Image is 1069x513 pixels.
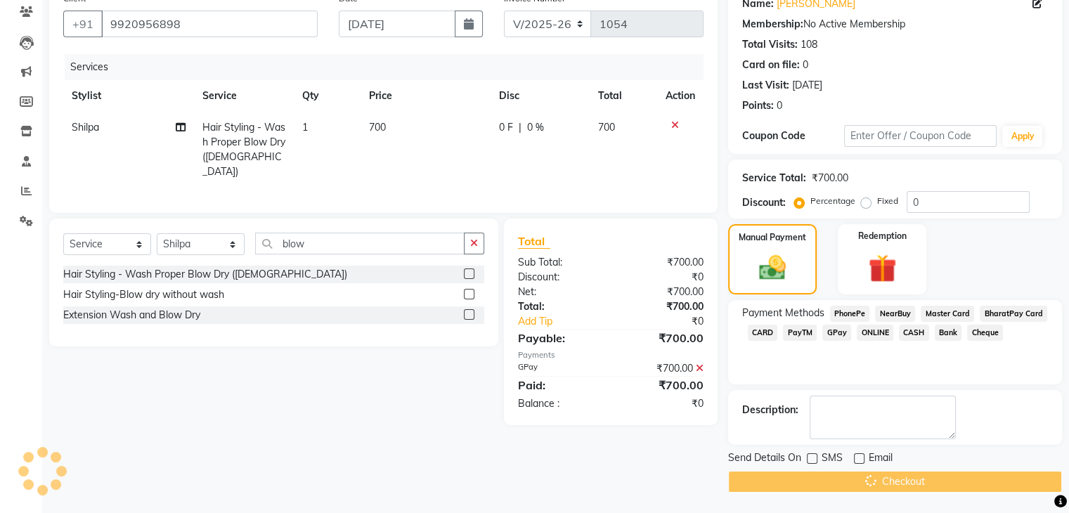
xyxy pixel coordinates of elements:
div: No Active Membership [742,17,1048,32]
img: _cash.svg [751,252,794,283]
div: Discount: [742,195,786,210]
label: Manual Payment [739,231,806,244]
span: 0 F [499,120,513,135]
div: ₹0 [628,314,713,329]
div: ₹0 [611,396,714,411]
div: Paid: [507,377,611,394]
span: PhonePe [830,306,870,322]
span: 1 [302,121,308,134]
div: Payable: [507,330,611,346]
input: Search or Scan [255,233,465,254]
div: Card on file: [742,58,800,72]
span: ONLINE [857,325,893,341]
div: 0 [803,58,808,72]
div: Payments [518,349,704,361]
div: 108 [801,37,817,52]
span: Payment Methods [742,306,824,320]
div: ₹700.00 [611,255,714,270]
a: Add Tip [507,314,628,329]
input: Search by Name/Mobile/Email/Code [101,11,318,37]
span: 700 [598,121,615,134]
div: Net: [507,285,611,299]
span: | [519,120,521,135]
label: Fixed [877,195,898,207]
span: CASH [899,325,929,341]
div: Balance : [507,396,611,411]
span: SMS [822,450,843,468]
span: PayTM [783,325,817,341]
span: Shilpa [72,121,99,134]
span: BharatPay Card [980,306,1047,322]
th: Qty [294,80,361,112]
div: Total Visits: [742,37,798,52]
label: Percentage [810,195,855,207]
th: Disc [491,80,590,112]
div: Coupon Code [742,129,844,143]
div: Membership: [742,17,803,32]
th: Total [590,80,657,112]
button: Apply [1002,126,1042,147]
span: NearBuy [875,306,915,322]
div: ₹700.00 [611,285,714,299]
span: Bank [935,325,962,341]
span: 0 % [527,120,544,135]
th: Stylist [63,80,194,112]
span: CARD [748,325,778,341]
div: ₹700.00 [812,171,848,186]
div: ₹700.00 [611,361,714,376]
div: Extension Wash and Blow Dry [63,308,200,323]
div: Description: [742,403,798,417]
div: GPay [507,361,611,376]
span: Email [869,450,893,468]
div: Service Total: [742,171,806,186]
div: ₹700.00 [611,299,714,314]
div: Points: [742,98,774,113]
span: Send Details On [728,450,801,468]
div: 0 [777,98,782,113]
span: 700 [369,121,386,134]
div: Hair Styling-Blow dry without wash [63,287,224,302]
div: Total: [507,299,611,314]
div: Hair Styling - Wash Proper Blow Dry ([DEMOGRAPHIC_DATA]) [63,267,347,282]
span: Total [518,234,550,249]
div: ₹700.00 [611,330,714,346]
div: Sub Total: [507,255,611,270]
th: Price [361,80,491,112]
div: [DATE] [792,78,822,93]
img: _gift.svg [860,251,905,286]
span: Hair Styling - Wash Proper Blow Dry ([DEMOGRAPHIC_DATA]) [202,121,285,178]
th: Service [194,80,294,112]
input: Enter Offer / Coupon Code [844,125,997,147]
span: GPay [822,325,851,341]
label: Redemption [858,230,907,242]
div: Last Visit: [742,78,789,93]
div: ₹700.00 [611,377,714,394]
button: +91 [63,11,103,37]
span: Master Card [921,306,974,322]
div: Services [65,54,714,80]
div: Discount: [507,270,611,285]
div: ₹0 [611,270,714,285]
span: Cheque [967,325,1003,341]
th: Action [657,80,704,112]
